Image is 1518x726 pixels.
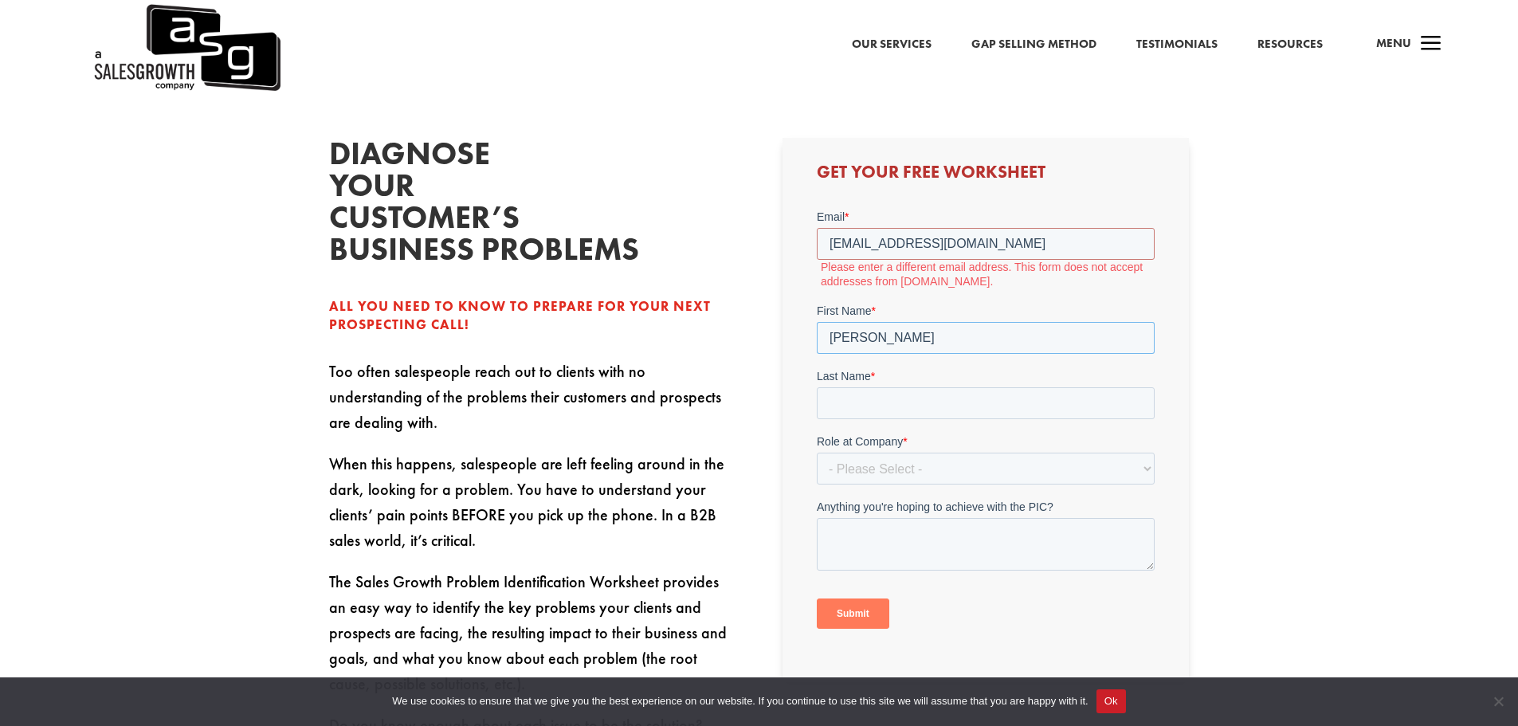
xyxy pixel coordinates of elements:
[1096,689,1126,713] button: Ok
[971,34,1096,55] a: Gap Selling Method
[329,451,735,569] p: When this happens, salespeople are left feeling around in the dark, looking for a problem. You ha...
[1376,35,1411,51] span: Menu
[329,138,568,273] h2: Diagnose your customer’s business problems
[1257,34,1323,55] a: Resources
[817,209,1155,657] iframe: Form 0
[1490,693,1506,709] span: No
[329,359,735,451] p: Too often salespeople reach out to clients with no understanding of the problems their customers ...
[1415,29,1447,61] span: a
[852,34,932,55] a: Our Services
[817,163,1155,189] h3: Get Your Free Worksheet
[329,297,735,336] div: All you need to know to prepare for your next prospecting call!
[329,569,735,712] p: The Sales Growth Problem Identification Worksheet provides an easy way to identify the key proble...
[392,693,1088,709] span: We use cookies to ensure that we give you the best experience on our website. If you continue to ...
[1136,34,1218,55] a: Testimonials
